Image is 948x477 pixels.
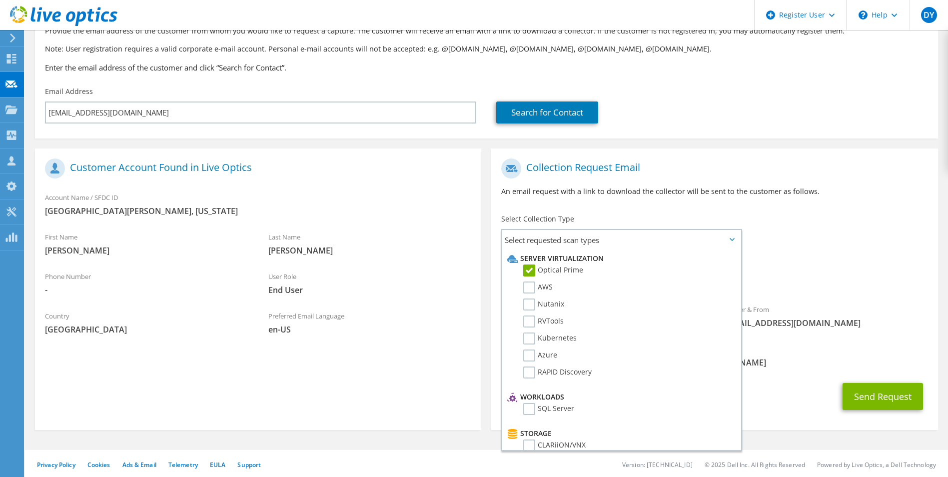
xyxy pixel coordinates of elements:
[523,403,574,415] label: SQL Server
[258,305,482,340] div: Preferred Email Language
[45,25,928,36] p: Provide the email address of the customer from whom you would like to request a capture. The cust...
[35,266,258,300] div: Phone Number
[523,281,553,293] label: AWS
[45,158,466,178] h1: Customer Account Found in Live Optics
[210,460,225,469] a: EULA
[523,439,586,451] label: CLARiiON/VNX
[496,101,598,123] a: Search for Contact
[523,264,583,276] label: Optical Prime
[87,460,110,469] a: Cookies
[35,305,258,340] div: Country
[268,324,472,335] span: en-US
[37,460,75,469] a: Privacy Policy
[491,338,938,373] div: CC & Reply To
[523,298,564,310] label: Nutanix
[725,317,928,328] span: [EMAIL_ADDRESS][DOMAIN_NAME]
[705,460,805,469] li: © 2025 Dell Inc. All Rights Reserved
[45,245,248,256] span: [PERSON_NAME]
[523,315,564,327] label: RVTools
[45,205,471,216] span: [GEOGRAPHIC_DATA][PERSON_NAME], [US_STATE]
[502,230,740,250] span: Select requested scan types
[122,460,156,469] a: Ads & Email
[505,252,735,264] li: Server Virtualization
[921,7,937,23] span: DY
[505,391,735,403] li: Workloads
[505,427,735,439] li: Storage
[523,366,592,378] label: RAPID Discovery
[258,226,482,261] div: Last Name
[268,284,472,295] span: End User
[491,254,938,294] div: Requested Collections
[45,324,248,335] span: [GEOGRAPHIC_DATA]
[501,186,928,197] p: An email request with a link to download the collector will be sent to the customer as follows.
[45,284,248,295] span: -
[622,460,693,469] li: Version: [TECHNICAL_ID]
[45,43,928,54] p: Note: User registration requires a valid corporate e-mail account. Personal e-mail accounts will ...
[491,299,715,333] div: To
[859,10,868,19] svg: \n
[237,460,261,469] a: Support
[523,349,557,361] label: Azure
[523,332,577,344] label: Kubernetes
[501,214,574,224] label: Select Collection Type
[35,187,481,221] div: Account Name / SFDC ID
[843,383,923,410] button: Send Request
[715,299,938,333] div: Sender & From
[45,62,928,73] h3: Enter the email address of the customer and click “Search for Contact”.
[258,266,482,300] div: User Role
[817,460,936,469] li: Powered by Live Optics, a Dell Technology
[45,86,93,96] label: Email Address
[168,460,198,469] a: Telemetry
[501,158,923,178] h1: Collection Request Email
[35,226,258,261] div: First Name
[268,245,472,256] span: [PERSON_NAME]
